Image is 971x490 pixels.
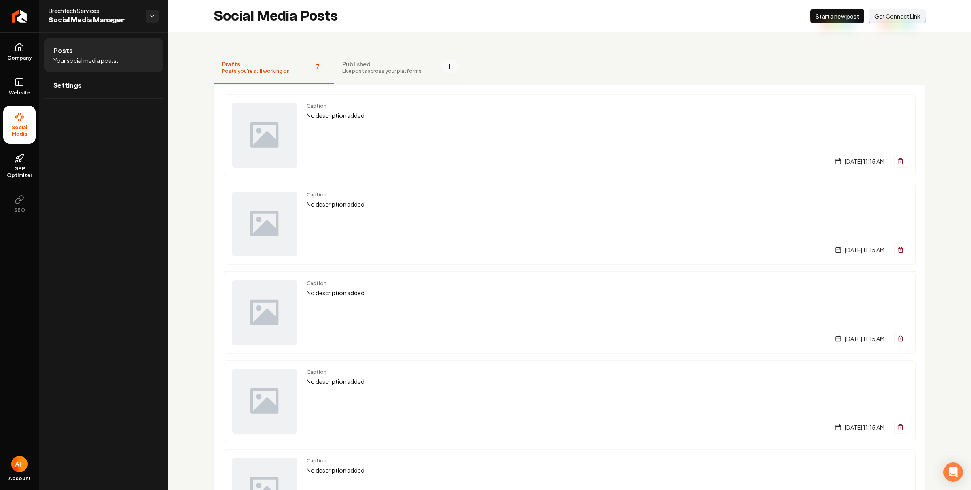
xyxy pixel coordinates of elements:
[307,288,907,298] p: No description added
[307,111,907,120] p: No description added
[307,280,907,287] span: Caption
[214,8,338,24] h2: Social Media Posts
[11,456,28,472] img: Anthony Hurgoi
[3,188,36,220] button: SEO
[232,192,297,256] img: Post preview
[307,103,907,109] span: Caption
[845,423,884,431] span: [DATE] 11:15 AM
[3,36,36,68] a: Company
[232,103,297,168] img: Post preview
[222,60,290,68] span: Drafts
[224,94,916,176] a: Post previewCaptionNo description added[DATE] 11:15 AM
[6,89,34,96] span: Website
[224,360,916,442] a: Post previewCaptionNo description added[DATE] 11:15 AM
[342,68,422,75] span: Live posts across your platforms
[11,456,28,472] button: Open user button
[224,271,916,354] a: Post previewCaptionNo description added[DATE] 11:15 AM
[307,200,907,209] p: No description added
[232,369,297,434] img: Post preview
[11,207,28,213] span: SEO
[307,458,907,464] span: Caption
[214,52,334,84] button: DraftsPosts you're still working on7
[53,46,73,55] span: Posts
[307,369,907,375] span: Caption
[8,475,31,482] span: Account
[307,192,907,198] span: Caption
[232,280,297,345] img: Post preview
[4,55,35,61] span: Company
[49,6,139,15] span: Brechtech Services
[44,72,163,98] a: Settings
[441,60,458,73] span: 1
[3,124,36,137] span: Social Media
[12,10,27,23] img: Rebolt Logo
[3,147,36,185] a: GBP Optimizer
[3,71,36,102] a: Website
[810,9,864,23] button: Start a new post
[845,157,884,165] span: [DATE] 11:15 AM
[307,377,907,386] p: No description added
[869,9,926,23] button: Get Connect Link
[874,12,920,20] span: Get Connect Link
[53,81,82,90] span: Settings
[53,56,118,64] span: Your social media posts.
[49,15,139,26] span: Social Media Manager
[309,60,326,73] span: 7
[224,183,916,265] a: Post previewCaptionNo description added[DATE] 11:15 AM
[342,60,422,68] span: Published
[3,166,36,179] span: GBP Optimizer
[816,12,859,20] span: Start a new post
[222,68,290,75] span: Posts you're still working on
[845,246,884,254] span: [DATE] 11:15 AM
[943,462,963,482] div: Open Intercom Messenger
[845,334,884,343] span: [DATE] 11:15 AM
[334,52,466,84] button: PublishedLive posts across your platforms1
[307,466,907,475] p: No description added
[214,52,926,84] nav: Tabs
